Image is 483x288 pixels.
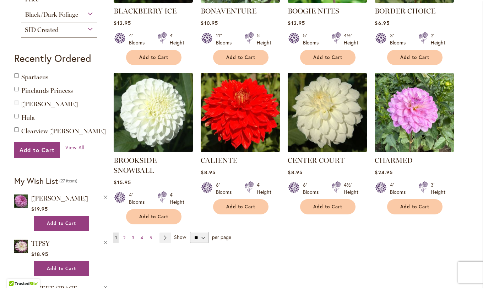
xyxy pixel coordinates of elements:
img: CALIENTE [201,73,280,152]
a: 4 [139,233,145,243]
span: Add to Cart [313,204,342,210]
img: CHARMED [375,73,454,152]
button: Add to Cart [34,261,89,276]
a: BORDER CHOICE [375,7,435,15]
div: 4' Height [257,181,271,196]
a: TIPSY [14,238,28,256]
div: 2' Height [431,32,445,46]
span: Add to Cart [47,220,76,226]
a: CENTER COURT [288,156,344,165]
a: Hula [21,114,35,122]
div: 4" Blooms [390,181,410,196]
div: 4' Height [170,32,184,46]
a: [PERSON_NAME] [21,100,78,108]
div: 4" Blooms [129,32,149,46]
button: Add to Cart [387,199,443,214]
div: 5' Height [257,32,271,46]
span: $10.95 [201,20,218,26]
div: 3" Blooms [390,32,410,46]
span: $8.95 [288,169,302,176]
span: $8.95 [201,169,215,176]
img: BROOKSIDE SNOWBALL [114,73,193,152]
button: Add to Cart [14,142,60,158]
span: Add to Cart [226,54,255,60]
span: Black/Dark Foliage [25,11,78,18]
a: CENTER COURT [288,147,367,154]
span: 2 [123,235,125,240]
div: 6" Blooms [216,181,236,196]
iframe: Launch Accessibility Center [5,263,25,283]
span: $6.95 [375,20,389,26]
a: BROOKSIDE SNOWBALL [114,147,193,154]
span: 3 [132,235,134,240]
span: $15.95 [114,179,131,186]
span: SID Created [25,26,59,34]
button: Add to Cart [300,199,356,214]
a: 5 [148,233,154,243]
span: $19.95 [31,206,48,212]
span: Add to Cart [226,204,255,210]
span: Show [174,234,186,240]
a: View All [65,144,85,151]
div: 3' Height [431,181,445,196]
a: BROOKSIDE SNOWBALL [114,156,157,175]
div: 5" Blooms [303,32,323,46]
span: $12.95 [288,20,305,26]
button: Add to Cart [213,199,268,214]
div: 4½' Height [344,181,358,196]
span: Add to Cart [400,204,429,210]
span: $24.95 [375,169,392,176]
strong: My Wish List [14,176,58,186]
div: 6" Blooms [303,181,323,196]
a: Spartacus [21,73,48,81]
a: 3 [130,233,136,243]
div: 4½' Height [344,32,358,46]
button: Add to Cart [213,50,268,65]
img: Vassio Meggos [14,193,28,209]
a: TIPSY [31,240,49,247]
a: BONAVENTURE [201,7,256,15]
span: Add to Cart [20,146,55,154]
button: Add to Cart [387,50,443,65]
img: CENTER COURT [288,73,367,152]
button: Add to Cart [126,209,181,224]
a: CHARMED [375,147,454,154]
a: [PERSON_NAME] [31,194,88,202]
a: Pinelands Princess [21,87,73,95]
strong: Recently Ordered [14,52,91,65]
span: 5 [150,235,152,240]
span: Add to Cart [313,54,342,60]
a: CALIENTE [201,156,237,165]
span: Add to Cart [139,214,168,220]
span: $12.95 [114,20,131,26]
span: Add to Cart [400,54,429,60]
button: Add to Cart [34,216,89,231]
span: 27 items [59,178,77,183]
div: 11" Blooms [216,32,236,46]
span: Add to Cart [47,266,76,272]
button: Add to Cart [126,50,181,65]
span: per page [212,234,231,240]
a: Vassio Meggos [14,193,28,210]
div: 4' Height [170,191,184,206]
a: 2 [121,233,127,243]
span: 1 [115,235,117,240]
img: TIPSY [14,238,28,254]
div: 4" Blooms [129,191,149,206]
button: Add to Cart [300,50,356,65]
span: 4 [141,235,143,240]
span: Add to Cart [139,54,168,60]
a: BLACKBERRY ICE [114,7,177,15]
a: Clearview [PERSON_NAME] [21,127,106,135]
a: BOOGIE NITES [288,7,339,15]
a: CHARMED [375,156,413,165]
a: CALIENTE [201,147,280,154]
